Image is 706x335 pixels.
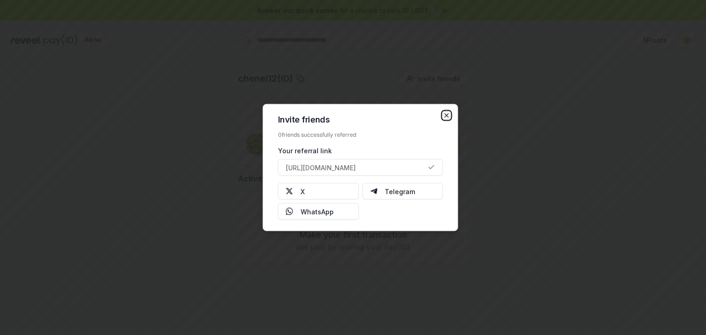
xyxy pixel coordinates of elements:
[278,116,443,124] h2: Invite friends
[362,183,443,200] button: Telegram
[278,146,443,156] div: Your referral link
[370,188,377,195] img: Telegram
[278,159,443,176] button: [URL][DOMAIN_NAME]
[286,208,293,215] img: Whatsapp
[278,203,359,220] button: WhatsApp
[278,183,359,200] button: X
[286,162,356,172] span: [URL][DOMAIN_NAME]
[278,131,443,139] div: 0 friends successfully referred
[286,188,293,195] img: X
